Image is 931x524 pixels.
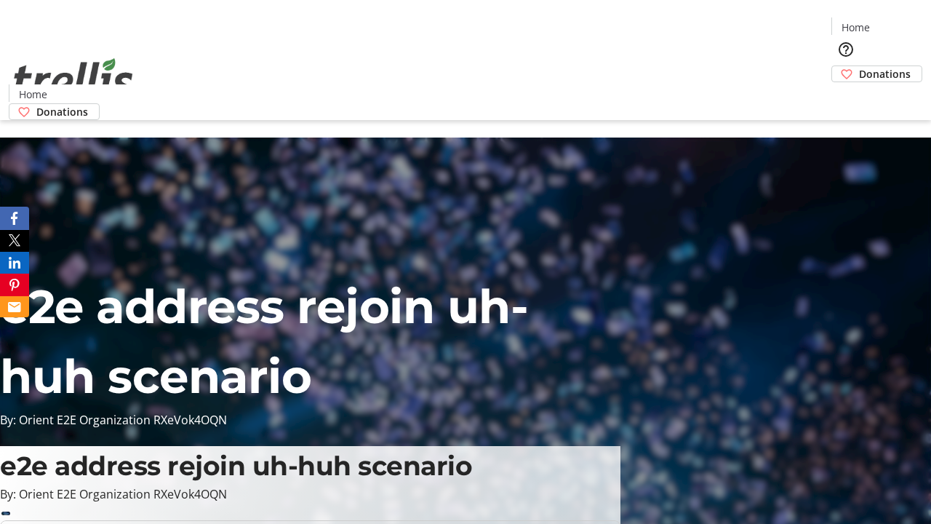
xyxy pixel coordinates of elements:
[832,20,879,35] a: Home
[9,103,100,120] a: Donations
[859,66,911,82] span: Donations
[9,42,138,115] img: Orient E2E Organization RXeVok4OQN's Logo
[36,104,88,119] span: Donations
[831,35,860,64] button: Help
[831,82,860,111] button: Cart
[19,87,47,102] span: Home
[831,65,922,82] a: Donations
[842,20,870,35] span: Home
[9,87,56,102] a: Home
